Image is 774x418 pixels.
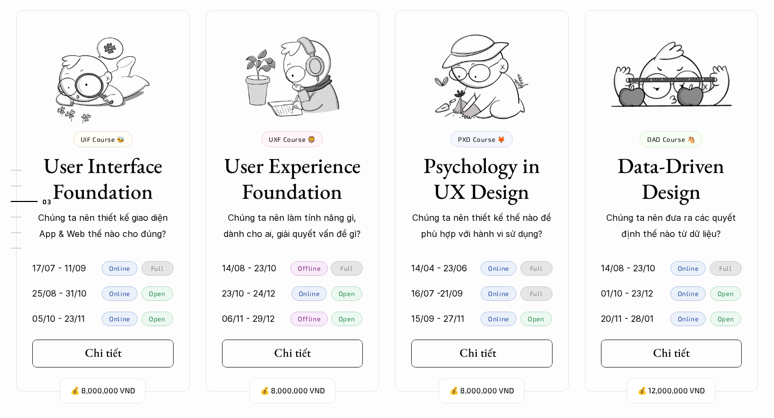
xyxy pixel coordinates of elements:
[718,290,734,297] p: Open
[678,290,699,297] p: Online
[601,340,742,367] a: Chi tiết
[653,346,690,360] h5: Chi tiết
[298,315,320,322] p: Offline
[528,315,544,322] p: Open
[449,384,514,398] p: 💰 8,000,000 VND
[719,264,732,272] p: Full
[488,264,509,272] p: Online
[299,290,320,297] p: Online
[269,135,316,143] p: UXF Course 🦁
[678,315,699,322] p: Online
[488,315,509,322] p: Online
[149,290,165,297] p: Open
[339,315,355,322] p: Open
[222,340,363,367] a: Chi tiết
[601,311,654,327] p: 20/11 - 28/01
[298,264,320,272] p: Offline
[460,346,496,360] h5: Chi tiết
[411,340,553,367] a: Chi tiết
[411,311,464,327] p: 15/09 - 27/11
[151,264,163,272] p: Full
[81,135,125,143] p: UIF Course 🐝
[109,290,130,297] p: Online
[222,153,363,204] h3: User Experience Foundation
[530,290,542,297] p: Full
[718,315,734,322] p: Open
[339,290,355,297] p: Open
[274,346,311,360] h5: Chi tiết
[11,195,62,208] a: 03
[488,290,509,297] p: Online
[85,346,121,360] h5: Chi tiết
[109,315,130,322] p: Online
[411,153,553,204] h3: Psychology in UX Design
[601,285,653,301] p: 01/10 - 23/12
[601,153,742,204] h3: Data-Driven Design
[411,210,553,242] p: Chúng ta nên thiết kế thế nào để phù hợp với hành vi sử dụng?
[222,285,275,301] p: 23/10 - 24/12
[411,260,467,276] p: 14/04 - 23/06
[678,264,699,272] p: Online
[530,264,542,272] p: Full
[637,384,705,398] p: 💰 12,000,000 VND
[109,264,130,272] p: Online
[149,315,165,322] p: Open
[601,260,655,276] p: 14/08 - 23/10
[260,384,325,398] p: 💰 8,000,000 VND
[340,264,353,272] p: Full
[70,384,135,398] p: 💰 8,000,000 VND
[411,285,463,301] p: 16/07 -21/09
[458,135,505,143] p: PXD Course 🦊
[222,311,275,327] p: 06/11 - 29/12
[222,210,363,242] p: Chúng ta nên làm tính năng gì, dành cho ai, giải quyết vấn đề gì?
[42,197,51,205] strong: 03
[222,260,276,276] p: 14/08 - 23/10
[601,210,742,242] p: Chúng ta nên đưa ra các quyết định thế nào từ dữ liệu?
[647,135,695,143] p: DAD Course 🐴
